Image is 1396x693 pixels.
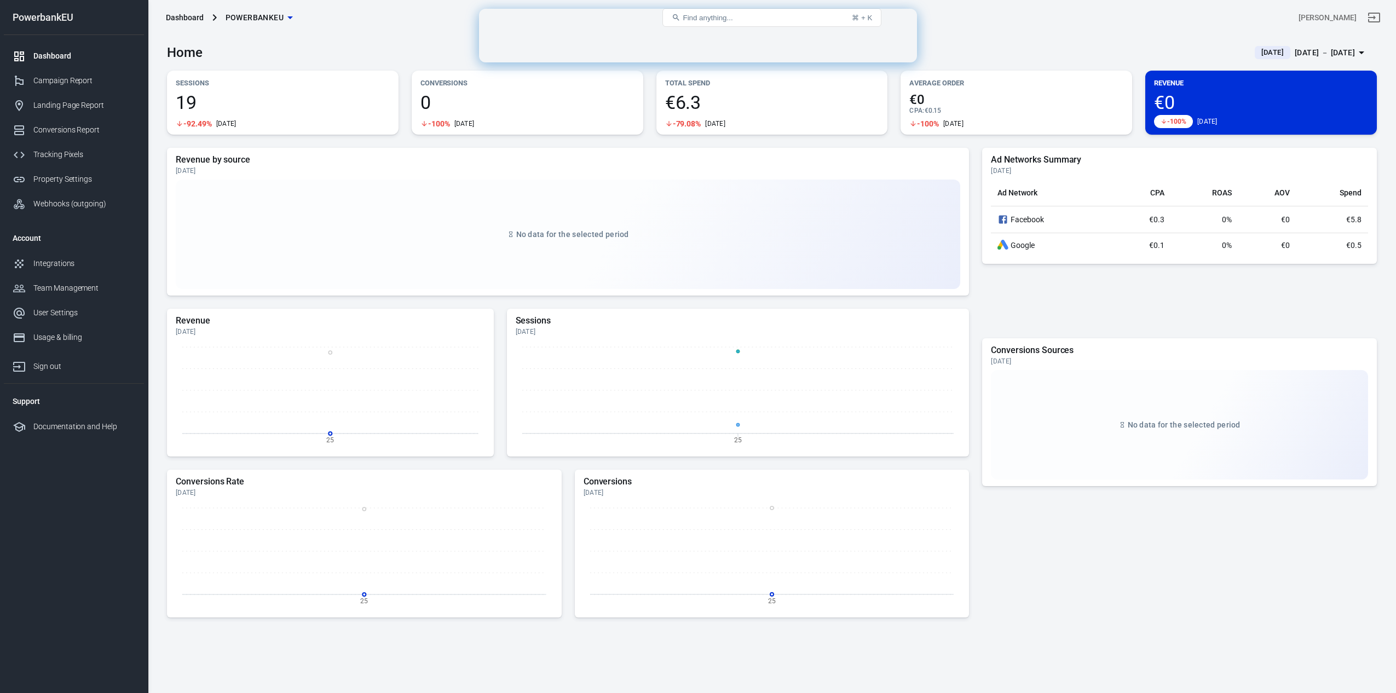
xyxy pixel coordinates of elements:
div: [DATE] [176,488,553,497]
div: Tracking Pixels [33,149,135,160]
p: Average Order [909,77,1123,89]
span: CPA : [909,107,924,114]
div: Sign out [33,361,135,372]
div: [DATE] [216,119,236,128]
h5: Conversions Rate [176,476,553,487]
tspan: 25 [360,597,368,605]
a: Sign out [1361,4,1387,31]
h5: Conversions [584,476,961,487]
span: €0.15 [925,107,942,114]
span: €0.5 [1346,241,1362,250]
a: Property Settings [4,167,144,192]
div: Dashboard [166,12,204,23]
a: Campaign Report [4,68,144,93]
th: ROAS [1171,180,1238,206]
tspan: 25 [734,436,742,444]
span: 19 [176,93,390,112]
button: [DATE][DATE] － [DATE] [1246,44,1377,62]
th: CPA [1113,180,1171,206]
div: Team Management [33,282,135,294]
span: -100% [1167,118,1186,125]
div: [DATE] [454,119,475,128]
div: [DATE] [705,119,725,128]
div: [DATE] [176,327,485,336]
div: Integrations [33,258,135,269]
span: €6.3 [665,93,879,112]
div: Documentation and Help [33,421,135,432]
iframe: Intercom live chat banner [479,9,917,62]
span: €0 [1281,215,1290,224]
span: €5.8 [1346,215,1362,224]
button: Find anything...⌘ + K [662,8,881,27]
a: Landing Page Report [4,93,144,118]
div: Webhooks (outgoing) [33,198,135,210]
span: No data for the selected period [1128,420,1241,429]
div: Campaign Report [33,75,135,86]
button: PowerbankEU [221,8,297,28]
span: [DATE] [1257,47,1288,58]
a: User Settings [4,301,144,325]
span: 0% [1222,215,1232,224]
div: Property Settings [33,174,135,185]
p: Revenue [1154,77,1368,89]
a: Dashboard [4,44,144,68]
p: Total Spend [665,77,879,89]
span: €0 [909,93,1123,106]
div: Google [997,240,1106,251]
div: Usage & billing [33,332,135,343]
span: -100% [917,120,939,128]
th: AOV [1238,180,1296,206]
h5: Ad Networks Summary [991,154,1368,165]
h5: Revenue [176,315,485,326]
span: €0 [1154,93,1368,112]
th: Ad Network [991,180,1113,206]
span: 0% [1222,241,1232,250]
p: Conversions [420,77,634,89]
div: Conversions Report [33,124,135,136]
h3: Home [167,45,203,60]
li: Account [4,225,144,251]
iframe: Intercom live chat [1359,639,1385,666]
p: Sessions [176,77,390,89]
a: Team Management [4,276,144,301]
a: Webhooks (outgoing) [4,192,144,216]
span: -79.08% [673,120,701,128]
a: Usage & billing [4,325,144,350]
a: Integrations [4,251,144,276]
span: No data for the selected period [516,230,629,239]
div: [DATE] [943,119,964,128]
a: Tracking Pixels [4,142,144,167]
svg: Facebook Ads [997,213,1008,226]
div: Account id: euM9DEON [1299,12,1357,24]
div: [DATE] － [DATE] [1295,46,1355,60]
div: [DATE] [516,327,961,336]
h5: Revenue by source [176,154,960,165]
div: Landing Page Report [33,100,135,111]
div: PowerbankEU [4,13,144,22]
div: Google Ads [997,240,1008,251]
div: [DATE] [991,166,1368,175]
div: [DATE] [176,166,960,175]
div: User Settings [33,307,135,319]
a: Conversions Report [4,118,144,142]
li: Support [4,388,144,414]
h5: Conversions Sources [991,345,1368,356]
span: -100% [428,120,450,128]
span: PowerbankEU [226,11,284,25]
div: Dashboard [33,50,135,62]
tspan: 25 [326,436,334,444]
span: €0.1 [1149,241,1164,250]
h5: Sessions [516,315,961,326]
tspan: 25 [768,597,776,605]
span: 0 [420,93,634,112]
a: Sign out [4,350,144,379]
div: [DATE] [1197,117,1218,126]
span: €0 [1281,241,1290,250]
th: Spend [1296,180,1368,206]
div: [DATE] [584,488,961,497]
div: [DATE] [991,357,1368,366]
span: €0.3 [1149,215,1164,224]
div: Facebook [997,213,1106,226]
span: -92.49% [183,120,212,128]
